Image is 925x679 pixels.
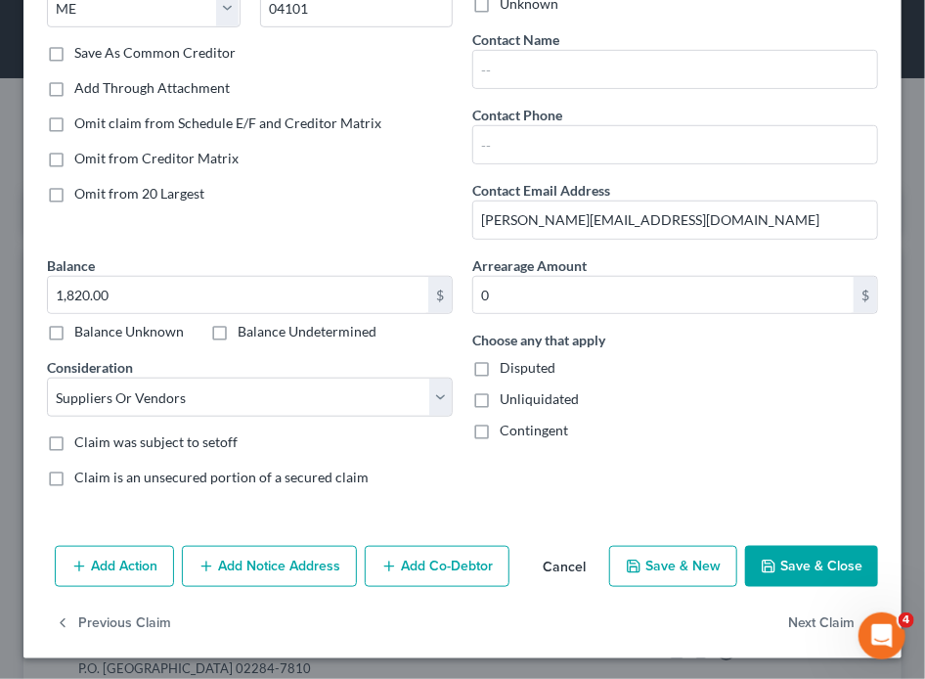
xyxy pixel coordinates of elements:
label: Save As Common Creditor [74,43,236,63]
div: $ [854,277,877,314]
label: Contact Name [472,29,559,50]
span: Claim was subject to setoff [74,433,238,450]
span: Omit from 20 Largest [74,185,204,202]
button: Save & Close [745,546,878,587]
label: Add Through Attachment [74,78,230,98]
label: Choose any that apply [472,330,605,350]
input: 0.00 [48,277,428,314]
button: Add Co-Debtor [365,546,509,587]
button: Add Notice Address [182,546,357,587]
button: Next Claim [788,603,878,644]
label: Balance Undetermined [238,322,376,341]
span: Omit claim from Schedule E/F and Creditor Matrix [74,114,381,131]
button: Previous Claim [55,603,171,644]
label: Consideration [47,357,133,378]
span: Contingent [500,422,568,438]
span: Claim is an unsecured portion of a secured claim [74,469,369,485]
button: Cancel [527,548,601,587]
label: Balance [47,255,95,276]
button: Save & New [609,546,737,587]
iframe: Intercom live chat [859,612,905,659]
input: -- [473,51,877,88]
button: Add Action [55,546,174,587]
input: 0.00 [473,277,854,314]
input: -- [473,126,877,163]
label: Contact Email Address [472,180,610,201]
label: Arrearage Amount [472,255,587,276]
input: -- [473,202,877,239]
div: $ [428,277,452,314]
label: Balance Unknown [74,322,184,341]
span: 4 [899,612,914,628]
span: Omit from Creditor Matrix [74,150,239,166]
span: Disputed [500,359,555,376]
span: Unliquidated [500,390,579,407]
label: Contact Phone [472,105,562,125]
